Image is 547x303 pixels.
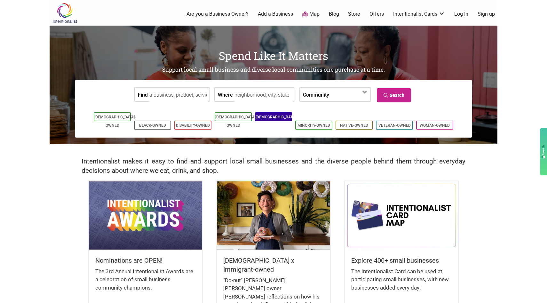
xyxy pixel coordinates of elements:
[50,66,497,74] h2: Support local small business and diverse local communities one purchase at a time.
[217,181,330,249] img: King Donuts - Hong Chhuor
[454,11,468,18] a: Log In
[348,11,360,18] a: Store
[89,181,202,249] img: Intentionalist Awards
[420,123,450,128] a: Woman-Owned
[303,88,329,101] label: Community
[95,267,196,299] div: The 3rd Annual Intentionalist Awards are a celebration of small business community champions.
[297,123,330,128] a: Minority-Owned
[302,11,320,18] a: Map
[345,181,458,249] img: Intentionalist Card Map
[186,11,249,18] a: Are you a Business Owner?
[393,11,445,18] a: Intentionalist Cards
[94,115,136,128] a: [DEMOGRAPHIC_DATA]-Owned
[542,145,545,159] img: gdzwAHDJa65OwAAAABJRU5ErkJggg==
[50,3,80,23] img: Intentionalist
[218,88,233,101] label: Where
[223,256,324,274] h5: [DEMOGRAPHIC_DATA] x Immigrant-owned
[149,88,208,102] input: a business, product, service
[377,88,411,102] a: Search
[378,123,411,128] a: Veteran-Owned
[351,267,452,299] div: The Intentionalist Card can be used at participating small businesses, with new businesses added ...
[256,115,297,128] a: [DEMOGRAPHIC_DATA]-Owned
[82,157,465,175] h2: Intentionalist makes it easy to find and support local small businesses and the diverse people be...
[351,256,452,265] h5: Explore 400+ small businesses
[215,115,257,128] a: [DEMOGRAPHIC_DATA]-Owned
[258,11,293,18] a: Add a Business
[50,48,497,63] h1: Spend Like It Matters
[329,11,339,18] a: Blog
[478,11,495,18] a: Sign up
[234,88,293,102] input: neighborhood, city, state
[138,88,148,101] label: Find
[369,11,384,18] a: Offers
[176,123,210,128] a: Disability-Owned
[95,256,196,265] h5: Nominations are OPEN!
[139,123,166,128] a: Black-Owned
[340,123,368,128] a: Native-Owned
